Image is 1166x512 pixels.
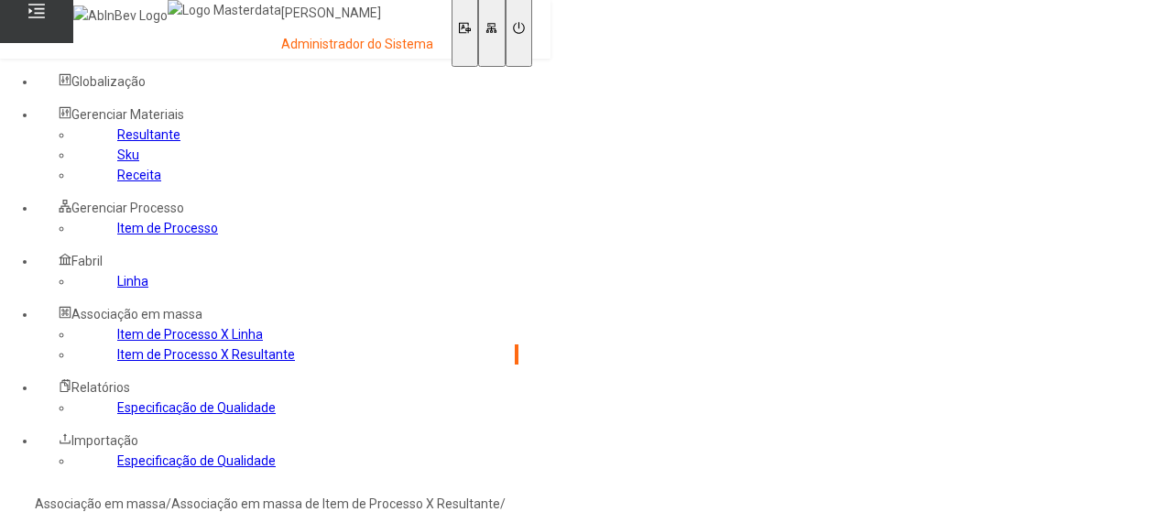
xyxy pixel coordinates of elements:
[117,274,148,289] a: Linha
[500,496,506,511] nz-breadcrumb-separator: /
[117,347,295,362] a: Item de Processo X Resultante
[71,107,184,122] span: Gerenciar Materiais
[73,5,168,26] img: AbInBev Logo
[71,433,138,448] span: Importação
[117,147,139,162] a: Sku
[171,496,500,511] a: Associação em massa de Item de Processo X Resultante
[71,254,103,268] span: Fabril
[117,127,180,142] a: Resultante
[71,307,202,321] span: Associação em massa
[117,221,218,235] a: Item de Processo
[71,201,184,215] span: Gerenciar Processo
[281,36,433,54] p: Administrador do Sistema
[117,400,276,415] a: Especificação de Qualidade
[281,5,433,23] p: [PERSON_NAME]
[117,327,263,342] a: Item de Processo X Linha
[71,74,146,89] span: Globalização
[117,453,276,468] a: Especificação de Qualidade
[71,380,130,395] span: Relatórios
[166,496,171,511] nz-breadcrumb-separator: /
[35,496,166,511] a: Associação em massa
[117,168,161,182] a: Receita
